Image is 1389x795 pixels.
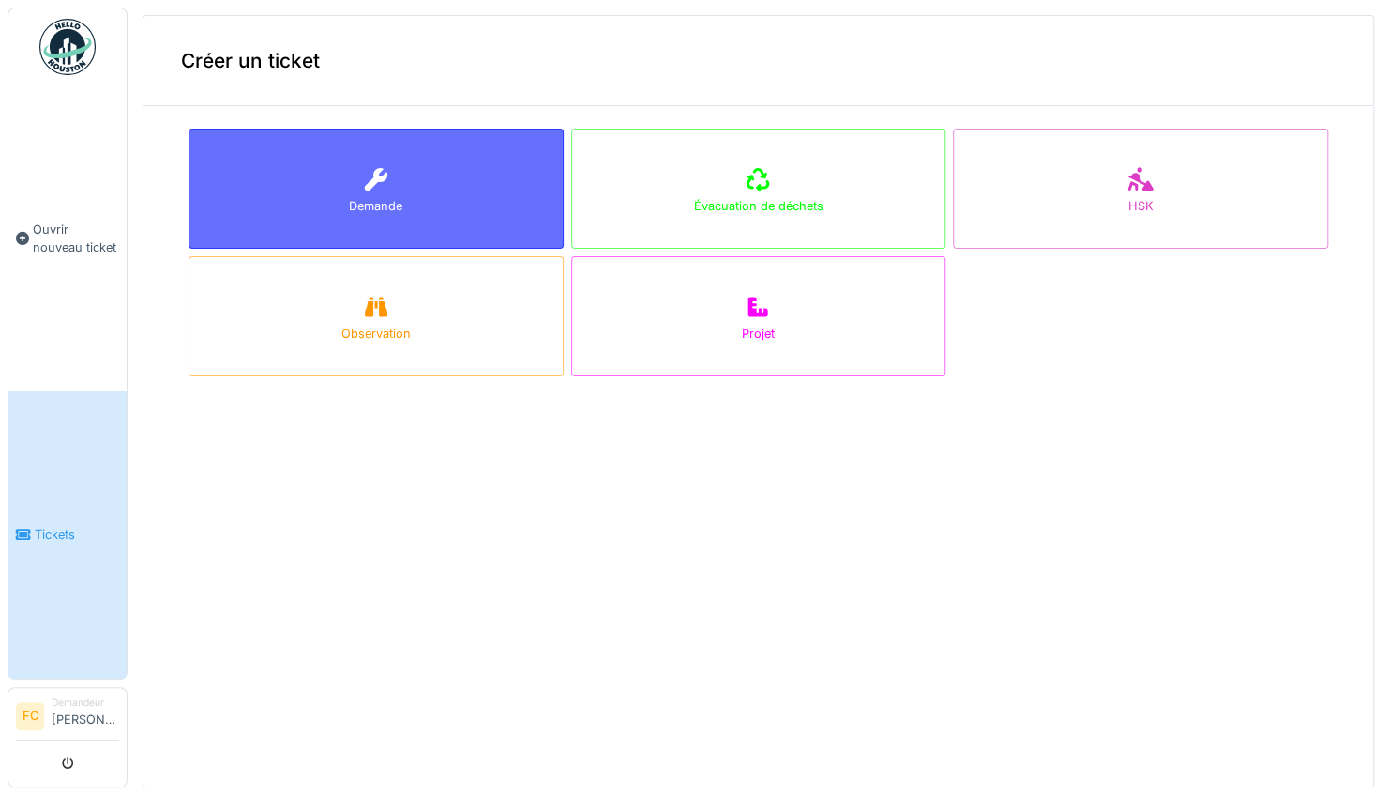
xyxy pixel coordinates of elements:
[8,391,127,680] a: Tickets
[341,325,411,343] div: Observation
[33,221,119,256] span: Ouvrir nouveau ticket
[52,696,119,710] div: Demandeur
[35,526,119,543] span: Tickets
[52,696,119,736] li: [PERSON_NAME]
[349,197,402,215] div: Demande
[16,702,44,730] li: FC
[742,325,775,343] div: Projet
[16,696,119,741] a: FC Demandeur[PERSON_NAME]
[693,197,823,215] div: Évacuation de déchets
[8,85,127,391] a: Ouvrir nouveau ticket
[143,16,1373,106] div: Créer un ticket
[1128,197,1154,215] div: HSK
[39,19,96,75] img: Badge_color-CXgf-gQk.svg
